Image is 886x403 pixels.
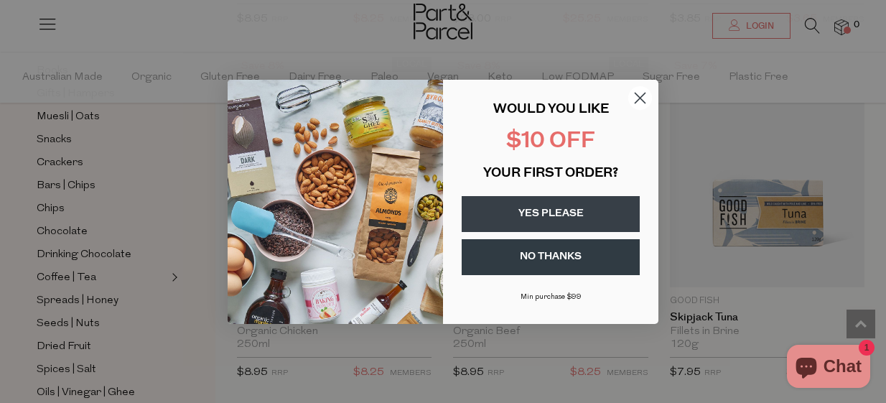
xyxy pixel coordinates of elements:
img: 43fba0fb-7538-40bc-babb-ffb1a4d097bc.jpeg [228,80,443,324]
button: Close dialog [628,85,653,111]
span: YOUR FIRST ORDER? [483,167,618,180]
span: $10 OFF [506,131,595,153]
inbox-online-store-chat: Shopify online store chat [783,345,875,392]
span: WOULD YOU LIKE [493,103,609,116]
button: NO THANKS [462,239,640,275]
button: YES PLEASE [462,196,640,232]
span: Min purchase $99 [521,293,582,301]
